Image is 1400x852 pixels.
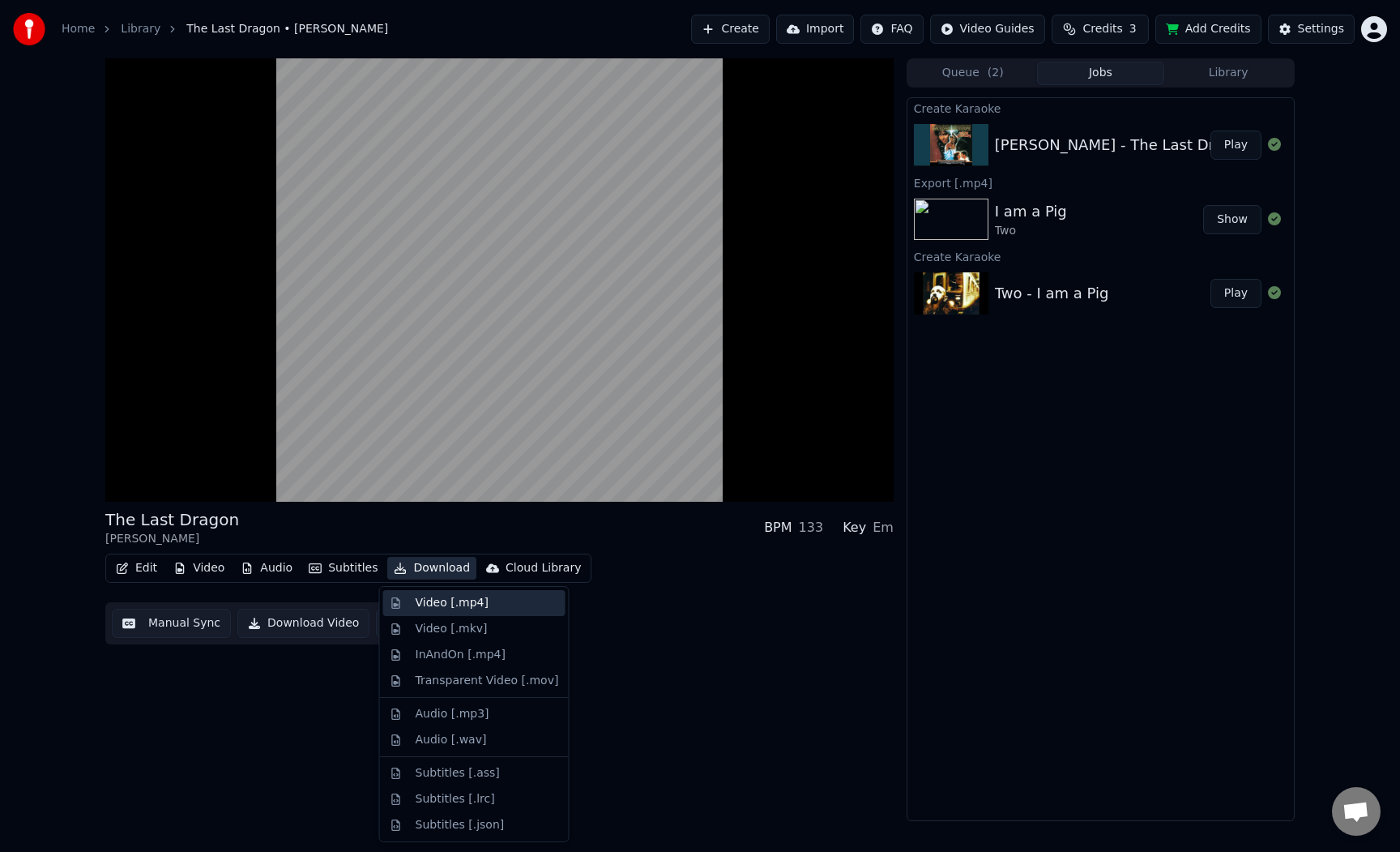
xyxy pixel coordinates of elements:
[376,609,526,638] button: Open Dual Screen
[234,557,299,580] button: Audio
[62,21,388,37] nav: breadcrumb
[930,15,1045,44] button: Video Guides
[416,817,505,833] div: Subtitles [.json]
[416,647,506,663] div: InAndOn [.mp4]
[1298,21,1344,37] div: Settings
[302,557,384,580] button: Subtitles
[995,223,1067,239] div: Two
[186,21,388,37] span: The Last Dragon • [PERSON_NAME]
[62,21,95,37] a: Home
[909,62,1037,85] button: Queue
[112,609,231,638] button: Manual Sync
[764,518,792,537] div: BPM
[416,621,488,637] div: Video [.mkv]
[1129,21,1137,37] span: 3
[1203,205,1261,234] button: Show
[907,173,1294,192] div: Export [.mp4]
[843,518,866,537] div: Key
[907,246,1294,266] div: Create Karaoke
[1082,21,1122,37] span: Credits
[1332,787,1381,836] div: Open chat
[167,557,231,580] button: Video
[237,609,369,638] button: Download Video
[416,673,559,689] div: Transparent Video [.mov]
[1268,15,1355,44] button: Settings
[1037,62,1165,85] button: Jobs
[506,560,581,576] div: Cloud Library
[105,508,239,531] div: The Last Dragon
[416,706,489,722] div: Audio [.mp3]
[860,15,923,44] button: FAQ
[776,15,854,44] button: Import
[105,531,239,547] div: [PERSON_NAME]
[416,732,487,748] div: Audio [.wav]
[416,791,495,807] div: Subtitles [.lrc]
[995,200,1067,223] div: I am a Pig
[416,595,489,611] div: Video [.mp4]
[988,65,1004,81] span: ( 2 )
[1210,131,1261,160] button: Play
[691,15,770,44] button: Create
[109,557,164,580] button: Edit
[1155,15,1261,44] button: Add Credits
[416,765,500,781] div: Subtitles [.ass]
[13,13,45,45] img: youka
[995,134,1251,156] div: [PERSON_NAME] - The Last Dragon
[995,282,1109,305] div: Two - I am a Pig
[121,21,160,37] a: Library
[873,518,894,537] div: Em
[907,98,1294,118] div: Create Karaoke
[1210,279,1261,308] button: Play
[1052,15,1149,44] button: Credits3
[1164,62,1292,85] button: Library
[387,557,476,580] button: Download
[799,518,824,537] div: 133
